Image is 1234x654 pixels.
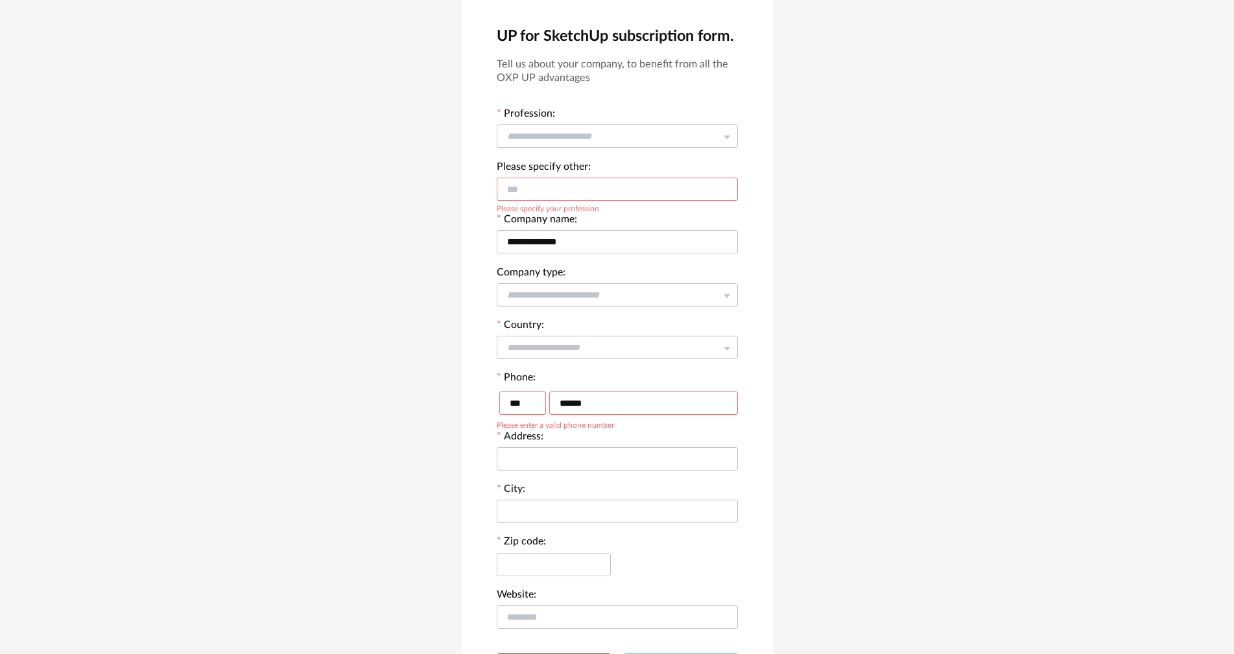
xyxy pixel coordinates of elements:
[497,373,536,386] label: Phone:
[497,419,614,429] div: Please enter a valid phone number
[497,537,546,550] label: Zip code:
[497,590,536,603] label: Website:
[497,109,555,122] label: Profession:
[497,58,738,85] h3: Tell us about your company, to benefit from all the OXP UP advantages
[497,215,577,228] label: Company name:
[497,268,565,281] label: Company type:
[497,432,543,445] label: Address:
[497,162,591,175] label: Please specify other:
[497,320,544,333] label: Country:
[497,27,738,46] h2: UP for SketchUp subscription form.
[497,484,525,497] label: City:
[497,202,599,213] div: Please specify your profession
